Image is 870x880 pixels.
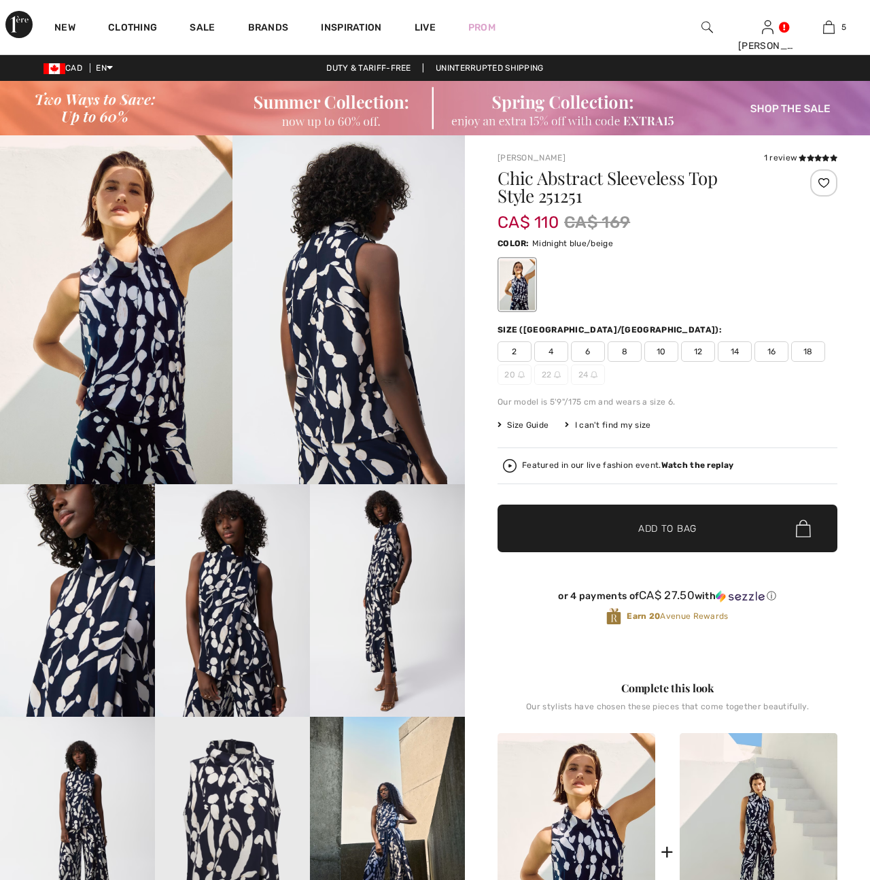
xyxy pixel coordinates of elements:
img: Watch the replay [503,459,517,473]
a: Brands [248,22,289,36]
div: Featured in our live fashion event. [522,461,733,470]
span: 22 [534,365,568,385]
strong: Watch the replay [661,460,734,470]
div: or 4 payments of with [498,589,837,603]
span: CAD [43,63,88,73]
span: 16 [754,341,788,362]
div: Size ([GEOGRAPHIC_DATA]/[GEOGRAPHIC_DATA]): [498,324,725,336]
a: Prom [468,20,495,35]
span: Inspiration [321,22,381,36]
div: Midnight blue/beige [500,259,535,310]
img: My Info [762,19,773,35]
span: CA$ 169 [564,210,630,235]
a: Live [415,20,436,35]
span: 4 [534,341,568,362]
a: Clothing [108,22,157,36]
span: Size Guide [498,419,549,431]
img: ring-m.svg [591,371,597,378]
span: 12 [681,341,715,362]
img: search the website [701,19,713,35]
div: 1 review [764,152,837,164]
span: 8 [608,341,642,362]
span: 18 [791,341,825,362]
img: Chic Abstract Sleeveless Top Style 251251. 2 [232,135,465,484]
span: 6 [571,341,605,362]
div: [PERSON_NAME] [738,39,798,53]
h1: Chic Abstract Sleeveless Top Style 251251 [498,169,781,205]
div: Our stylists have chosen these pieces that come together beautifully. [498,702,837,722]
span: Add to Bag [638,522,697,536]
span: Color: [498,239,529,248]
span: 2 [498,341,532,362]
a: [PERSON_NAME] [498,153,565,163]
span: 14 [718,341,752,362]
img: Sezzle [716,590,765,603]
a: Sale [190,22,215,36]
a: Sign In [762,20,773,33]
span: CA$ 27.50 [639,588,695,602]
span: 20 [498,365,532,385]
button: Add to Bag [498,505,837,552]
a: 5 [799,19,858,35]
span: CA$ 110 [498,199,559,232]
img: Chic Abstract Sleeveless Top Style 251251. 5 [310,484,465,717]
img: Canadian Dollar [43,63,65,74]
div: + [661,836,674,867]
div: Complete this look [498,680,837,696]
img: ring-m.svg [518,371,525,378]
span: 24 [571,365,605,385]
span: 5 [841,21,846,33]
img: Avenue Rewards [606,607,621,626]
div: or 4 payments ofCA$ 27.50withSezzle Click to learn more about Sezzle [498,589,837,607]
img: ring-m.svg [554,371,561,378]
img: Chic Abstract Sleeveless Top Style 251251. 4 [155,484,310,717]
span: Avenue Rewards [627,610,728,622]
span: 10 [644,341,678,362]
a: New [54,22,75,36]
img: My Bag [823,19,835,35]
img: 1ère Avenue [5,11,33,38]
span: EN [96,63,113,73]
img: Bag.svg [796,520,811,537]
strong: Earn 20 [627,611,660,621]
div: I can't find my size [565,419,650,431]
span: Midnight blue/beige [532,239,613,248]
div: Our model is 5'9"/175 cm and wears a size 6. [498,396,837,408]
